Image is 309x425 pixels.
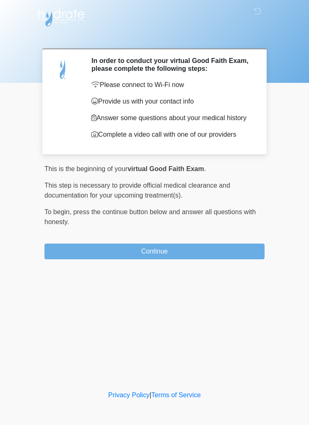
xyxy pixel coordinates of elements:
span: This step is necessary to provide official medical clearance and documentation for your upcoming ... [44,182,230,199]
p: Answer some questions about your medical history [91,113,252,123]
p: Provide us with your contact info [91,97,252,106]
h1: ‎ ‎ [38,30,271,45]
img: Hydrate IV Bar - Chandler Logo [36,6,86,27]
span: press the continue button below and answer all questions with honesty. [44,208,256,225]
strong: virtual Good Faith Exam [128,165,204,172]
button: Continue [44,244,265,259]
span: To begin, [44,208,73,215]
span: This is the beginning of your [44,165,128,172]
a: Privacy Policy [108,391,150,398]
h2: In order to conduct your virtual Good Faith Exam, please complete the following steps: [91,57,252,72]
a: Terms of Service [151,391,201,398]
img: Agent Avatar [51,57,76,82]
a: | [150,391,151,398]
p: Please connect to Wi-Fi now [91,80,252,90]
p: Complete a video call with one of our providers [91,130,252,140]
span: . [204,165,206,172]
